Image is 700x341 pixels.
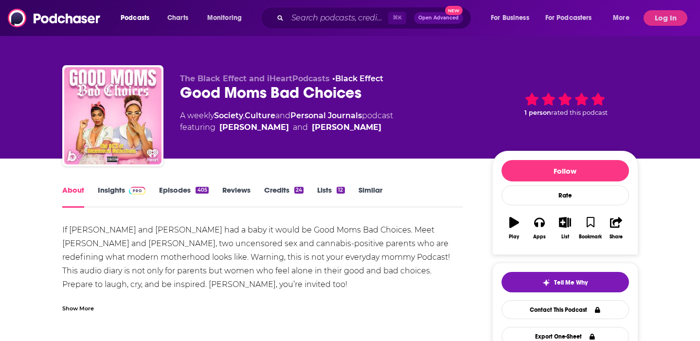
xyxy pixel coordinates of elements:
[561,234,569,240] div: List
[159,185,208,208] a: Episodes405
[551,109,608,116] span: rated this podcast
[502,272,629,292] button: tell me why sparkleTell Me Why
[317,185,344,208] a: Lists12
[196,187,208,194] div: 405
[509,234,519,240] div: Play
[62,185,84,208] a: About
[610,234,623,240] div: Share
[491,11,529,25] span: For Business
[245,111,275,120] a: Culture
[114,10,162,26] button: open menu
[8,9,101,27] img: Podchaser - Follow, Share and Rate Podcasts
[533,234,546,240] div: Apps
[270,7,481,29] div: Search podcasts, credits, & more...
[539,10,606,26] button: open menu
[502,300,629,319] a: Contact This Podcast
[552,211,577,246] button: List
[332,74,383,83] span: •
[180,110,393,133] div: A weekly podcast
[167,11,188,25] span: Charts
[644,10,687,26] button: Log In
[64,67,162,164] img: Good Moms Bad Choices
[287,10,388,26] input: Search podcasts, credits, & more...
[554,279,588,287] span: Tell Me Why
[359,185,382,208] a: Similar
[98,185,146,208] a: InsightsPodchaser Pro
[121,11,149,25] span: Podcasts
[200,10,254,26] button: open menu
[613,11,629,25] span: More
[161,10,194,26] a: Charts
[578,211,603,246] button: Bookmark
[294,187,304,194] div: 24
[275,111,290,120] span: and
[214,111,243,120] a: Society
[312,122,381,133] a: Erica Dickerson
[524,109,551,116] span: 1 person
[222,185,251,208] a: Reviews
[445,6,463,15] span: New
[388,12,406,24] span: ⌘ K
[129,187,146,195] img: Podchaser Pro
[243,111,245,120] span: ,
[219,122,289,133] a: Milah Mapp
[418,16,459,20] span: Open Advanced
[603,211,628,246] button: Share
[335,74,383,83] a: Black Effect
[337,187,344,194] div: 12
[542,279,550,287] img: tell me why sparkle
[290,111,362,120] a: Personal Journals
[414,12,463,24] button: Open AdvancedNew
[484,10,541,26] button: open menu
[527,211,552,246] button: Apps
[293,122,308,133] span: and
[545,11,592,25] span: For Podcasters
[180,74,330,83] span: The Black Effect and iHeartPodcasts
[492,74,638,134] div: 1 personrated this podcast
[180,122,393,133] span: featuring
[264,185,304,208] a: Credits24
[502,160,629,181] button: Follow
[606,10,642,26] button: open menu
[502,211,527,246] button: Play
[207,11,242,25] span: Monitoring
[579,234,602,240] div: Bookmark
[502,185,629,205] div: Rate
